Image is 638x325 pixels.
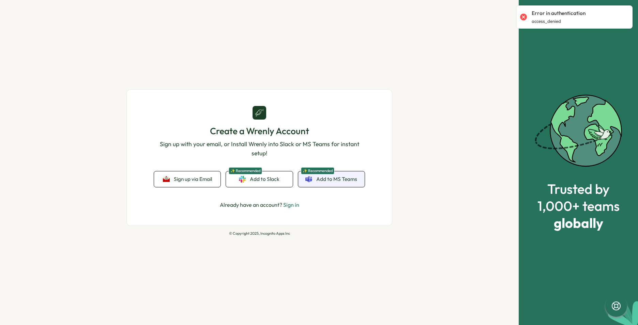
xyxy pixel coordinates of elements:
[298,171,365,187] a: ✨ RecommendedAdd to MS Teams
[154,125,365,137] h1: Create a Wrenly Account
[532,18,561,25] p: access_denied
[126,231,392,236] p: © Copyright 2025, Incognito Apps Inc
[316,175,357,183] span: Add to MS Teams
[154,171,221,187] button: Sign up via Email
[537,198,620,213] span: 1,000+ teams
[537,181,620,196] span: Trusted by
[174,176,212,182] span: Sign up via Email
[154,140,365,158] p: Sign up with your email, or Install Wrenly into Slack or MS Teams for instant setup!
[537,215,620,230] span: globally
[220,201,299,209] p: Already have an account?
[226,171,292,187] a: ✨ RecommendedAdd to Slack
[532,10,586,17] p: Error in authentication
[301,167,334,174] span: ✨ Recommended
[283,201,299,208] a: Sign in
[250,175,279,183] span: Add to Slack
[229,167,262,174] span: ✨ Recommended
